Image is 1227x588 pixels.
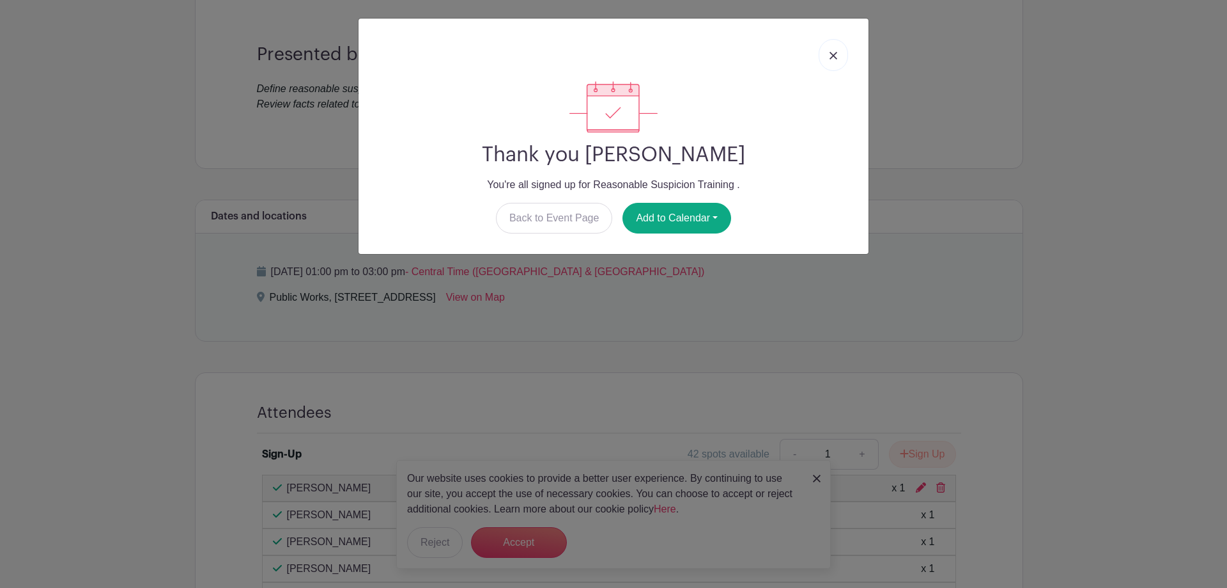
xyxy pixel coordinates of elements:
[569,81,658,132] img: signup_complete-c468d5dda3e2740ee63a24cb0ba0d3ce5d8a4ecd24259e683200fb1569d990c8.svg
[830,52,837,60] img: close_button-5f87c8562297e5c2d7936805f587ecaba9071eb48480494691a3f1689db116b3.svg
[369,143,858,167] h2: Thank you [PERSON_NAME]
[369,177,858,193] p: You're all signed up for Reasonable Suspicion Training .
[622,203,731,234] button: Add to Calendar
[496,203,613,234] a: Back to Event Page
